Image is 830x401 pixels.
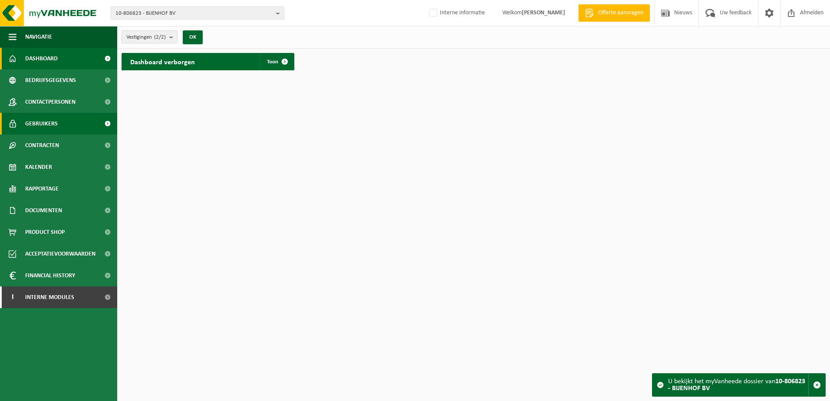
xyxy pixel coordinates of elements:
[25,243,96,265] span: Acceptatievoorwaarden
[25,265,75,286] span: Financial History
[668,374,808,396] div: U bekijkt het myVanheede dossier van
[122,53,204,70] h2: Dashboard verborgen
[25,69,76,91] span: Bedrijfsgegevens
[122,30,178,43] button: Vestigingen(2/2)
[25,135,59,156] span: Contracten
[25,91,76,113] span: Contactpersonen
[25,48,58,69] span: Dashboard
[25,200,62,221] span: Documenten
[267,59,278,65] span: Toon
[522,10,565,16] strong: [PERSON_NAME]
[25,156,52,178] span: Kalender
[25,178,59,200] span: Rapportage
[111,7,284,20] button: 10-806823 - BIJENHOF BV
[25,286,74,308] span: Interne modules
[126,31,166,44] span: Vestigingen
[260,53,293,70] a: Toon
[668,378,805,392] strong: 10-806823 - BIJENHOF BV
[428,7,485,20] label: Interne informatie
[183,30,203,44] button: OK
[578,4,650,22] a: Offerte aanvragen
[9,286,16,308] span: I
[154,34,166,40] count: (2/2)
[25,221,65,243] span: Product Shop
[115,7,273,20] span: 10-806823 - BIJENHOF BV
[596,9,646,17] span: Offerte aanvragen
[25,26,52,48] span: Navigatie
[25,113,58,135] span: Gebruikers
